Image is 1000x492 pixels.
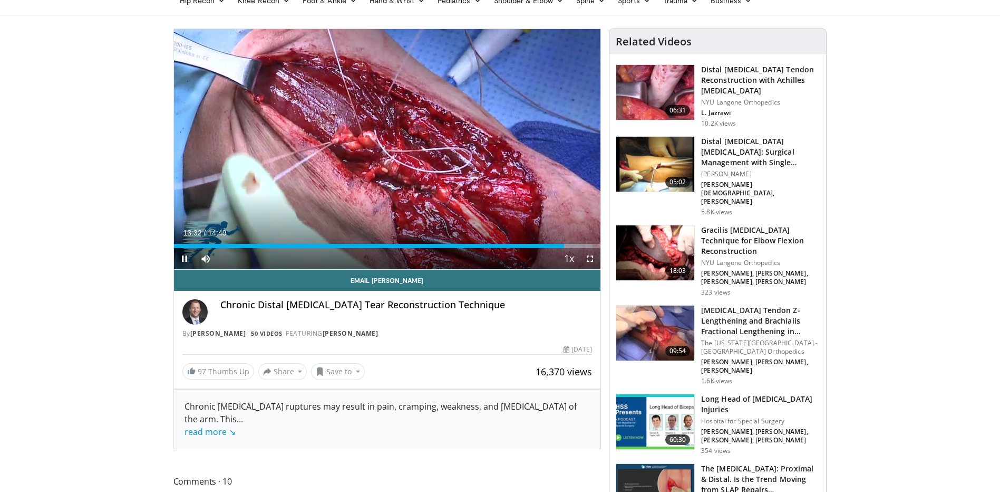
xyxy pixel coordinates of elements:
p: Hospital for Special Surgery [701,417,820,425]
p: [PERSON_NAME], [PERSON_NAME], [PERSON_NAME], [PERSON_NAME] [701,269,820,286]
a: 09:54 [MEDICAL_DATA] Tendon Z-Lengthening and Brachialis Fractional Lengthening in… The [US_STATE... [616,305,820,385]
p: [PERSON_NAME], [PERSON_NAME], [PERSON_NAME] [701,358,820,375]
img: 8806e474-621b-4f0f-b09c-66fd2fd1ff87.150x105_q85_crop-smart_upscale.jpg [616,137,694,192]
p: 323 views [701,288,731,297]
button: Save to [311,363,365,380]
a: [PERSON_NAME] [190,329,246,338]
img: a36f5ade-adae-4dac-94c3-ec4ce4848aa3.jpg.150x105_q85_crop-smart_upscale.jpg [616,225,694,280]
button: Fullscreen [579,248,600,269]
p: 5.8K views [701,208,732,216]
span: 05:02 [665,177,691,187]
span: 16,370 views [536,365,592,378]
img: Avatar [182,299,208,325]
a: 60:30 Long Head of [MEDICAL_DATA] Injuries Hospital for Special Surgery [PERSON_NAME], [PERSON_NA... [616,394,820,455]
p: NYU Langone Orthopedics [701,98,820,107]
button: Mute [195,248,216,269]
span: 06:31 [665,105,691,116]
img: e328ea74-348d-478c-b528-755d3ef4d9cf.150x105_q85_crop-smart_upscale.jpg [616,65,694,120]
a: 18:03 Gracilis [MEDICAL_DATA] Technique for Elbow Flexion Reconstruction NYU Langone Orthopedics ... [616,225,820,297]
p: NYU Langone Orthopedics [701,259,820,267]
h3: Distal [MEDICAL_DATA] Tendon Reconstruction with Achilles [MEDICAL_DATA] [701,64,820,96]
span: 13:32 [183,229,202,237]
p: 10.2K views [701,119,736,128]
div: By FEATURING [182,329,593,338]
span: 14:49 [208,229,226,237]
a: 50 Videos [248,329,286,338]
p: [PERSON_NAME][DEMOGRAPHIC_DATA], [PERSON_NAME] [701,181,820,206]
h3: Long Head of [MEDICAL_DATA] Injuries [701,394,820,415]
span: Comments 10 [173,475,601,488]
span: 60:30 [665,434,691,445]
a: 06:31 Distal [MEDICAL_DATA] Tendon Reconstruction with Achilles [MEDICAL_DATA] NYU Langone Orthop... [616,64,820,128]
h3: Gracilis [MEDICAL_DATA] Technique for Elbow Flexion Reconstruction [701,225,820,257]
a: read more ↘ [185,426,236,438]
h3: [MEDICAL_DATA] Tendon Z-Lengthening and Brachialis Fractional Lengthening in… [701,305,820,337]
h4: Related Videos [616,35,692,48]
img: c566c7d8-e57a-49d1-996f-3229a2be2371.150x105_q85_crop-smart_upscale.jpg [616,306,694,361]
div: Chronic [MEDICAL_DATA] ruptures may result in pain, cramping, weakness, and [MEDICAL_DATA] of the... [185,400,590,438]
button: Playback Rate [558,248,579,269]
a: 05:02 Distal [MEDICAL_DATA] [MEDICAL_DATA]: Surgical Management with Single [MEDICAL_DATA] Appr… ... [616,136,820,216]
div: [DATE] [564,345,592,354]
div: Progress Bar [174,244,601,248]
p: 1.6K views [701,377,732,385]
span: 09:54 [665,346,691,356]
p: [PERSON_NAME] [701,170,820,178]
a: Email [PERSON_NAME] [174,270,601,291]
p: The [US_STATE][GEOGRAPHIC_DATA] - [GEOGRAPHIC_DATA] Orthopedics [701,339,820,356]
h4: Chronic Distal [MEDICAL_DATA] Tear Reconstruction Technique [220,299,593,311]
button: Share [258,363,307,380]
p: L. Jazrawi [701,109,820,117]
span: 97 [198,366,206,376]
span: 18:03 [665,266,691,276]
img: 2a081e3b-46c4-4302-9a23-e7bb2c5aea28.150x105_q85_crop-smart_upscale.jpg [616,394,694,449]
p: [PERSON_NAME], [PERSON_NAME], [PERSON_NAME], [PERSON_NAME] [701,428,820,444]
span: / [204,229,206,237]
p: 354 views [701,447,731,455]
a: 97 Thumbs Up [182,363,254,380]
button: Pause [174,248,195,269]
span: ... [185,413,243,438]
h3: Distal [MEDICAL_DATA] [MEDICAL_DATA]: Surgical Management with Single [MEDICAL_DATA] Appr… [701,136,820,168]
video-js: Video Player [174,29,601,270]
a: [PERSON_NAME] [323,329,378,338]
